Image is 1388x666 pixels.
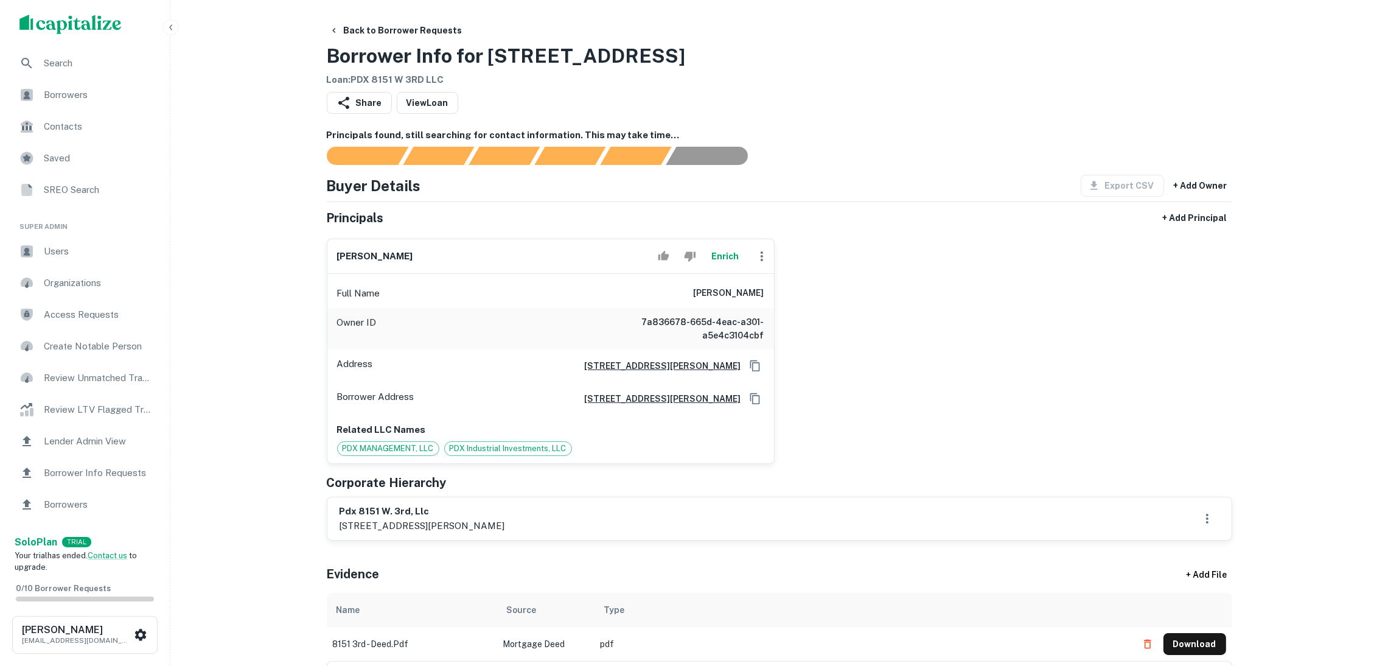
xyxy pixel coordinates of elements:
[338,443,439,455] span: PDX MANAGEMENT, LLC
[327,175,421,197] h4: Buyer Details
[337,422,764,437] p: Related LLC Names
[337,357,373,375] p: Address
[22,635,131,646] p: [EMAIL_ADDRESS][DOMAIN_NAME]
[497,627,595,661] td: Mortgage Deed
[327,565,380,583] h5: Evidence
[88,551,127,560] a: Contact us
[44,276,153,290] span: Organizations
[600,147,671,165] div: Principals found, still searching for contact information. This may take time...
[1158,207,1232,229] button: + Add Principal
[746,357,764,375] button: Copy Address
[10,427,160,456] a: Lender Admin View
[445,443,571,455] span: PDX Industrial Investments, LLC
[10,522,160,551] a: Email Testing
[15,551,137,572] span: Your trial has ended. to upgrade.
[10,237,160,266] div: Users
[666,147,762,165] div: AI fulfillment process complete.
[10,175,160,205] a: SREO Search
[44,307,153,322] span: Access Requests
[44,466,153,480] span: Borrower Info Requests
[10,112,160,141] a: Contacts
[10,207,160,237] li: Super Admin
[595,627,1131,661] td: pdf
[44,244,153,259] span: Users
[22,625,131,635] h6: [PERSON_NAME]
[575,359,741,373] a: [STREET_ADDRESS][PERSON_NAME]
[44,371,153,385] span: Review Unmatched Transactions
[44,151,153,166] span: Saved
[10,49,160,78] a: Search
[1327,569,1388,627] iframe: Chat Widget
[337,315,377,342] p: Owner ID
[1163,633,1226,655] button: Download
[10,268,160,298] a: Organizations
[44,119,153,134] span: Contacts
[534,147,605,165] div: Principals found, AI now looking for contact information...
[507,603,537,617] div: Source
[10,490,160,519] a: Borrowers
[10,395,160,424] a: Review LTV Flagged Transactions
[327,593,1232,661] div: scrollable content
[327,128,1232,142] h6: Principals found, still searching for contact information. This may take time...
[44,88,153,102] span: Borrowers
[497,593,595,627] th: Source
[337,286,380,301] p: Full Name
[746,390,764,408] button: Copy Address
[10,144,160,173] a: Saved
[337,250,413,264] h6: [PERSON_NAME]
[595,593,1131,627] th: Type
[15,536,57,548] strong: Solo Plan
[706,244,745,268] button: Enrich
[16,584,111,593] span: 0 / 10 Borrower Requests
[44,402,153,417] span: Review LTV Flagged Transactions
[1164,564,1249,586] div: + Add File
[604,603,625,617] div: Type
[469,147,540,165] div: Documents found, AI parsing details...
[44,183,153,197] span: SREO Search
[1137,634,1159,654] button: Delete file
[312,147,403,165] div: Sending borrower request to AI...
[337,603,360,617] div: Name
[653,244,674,268] button: Accept
[327,73,686,87] h6: Loan : PDX 8151 W 3RD LLC
[397,92,458,114] a: ViewLoan
[337,390,414,408] p: Borrower Address
[327,41,686,71] h3: Borrower Info for [STREET_ADDRESS]
[10,300,160,329] div: Access Requests
[618,315,764,342] h6: 7a836678-665d-4eac-a301-a5e4c3104cbf
[44,56,153,71] span: Search
[403,147,474,165] div: Your request is received and processing...
[62,537,91,547] div: TRIAL
[10,332,160,361] a: Create Notable Person
[327,593,497,627] th: Name
[10,80,160,110] a: Borrowers
[327,92,392,114] button: Share
[327,209,384,227] h5: Principals
[10,458,160,488] a: Borrower Info Requests
[324,19,467,41] button: Back to Borrower Requests
[575,392,741,405] a: [STREET_ADDRESS][PERSON_NAME]
[44,434,153,449] span: Lender Admin View
[340,505,505,519] h6: pdx 8151 w. 3rd, llc
[694,286,764,301] h6: [PERSON_NAME]
[327,627,497,661] td: 8151 3rd - deed.pdf
[19,15,122,34] img: capitalize-logo.png
[679,244,700,268] button: Reject
[10,363,160,393] a: Review Unmatched Transactions
[15,535,57,550] a: SoloPlan
[12,616,158,654] button: [PERSON_NAME][EMAIL_ADDRESS][DOMAIN_NAME]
